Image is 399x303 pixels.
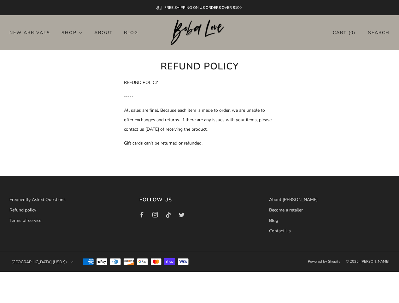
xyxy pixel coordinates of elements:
p: REFUND POLICY [124,78,275,87]
h1: Refund policy [124,60,275,74]
a: Terms of service [9,217,41,223]
a: Cart [333,27,355,38]
a: About [94,27,113,38]
span: . [124,168,125,174]
span: © 2025, [PERSON_NAME] [346,259,390,264]
a: Search [368,27,390,38]
h3: Follow us [139,195,260,205]
items-count: 0 [350,30,354,36]
a: Shop [62,27,83,38]
button: [GEOGRAPHIC_DATA] (USD $) [9,255,75,269]
a: Refund policy [9,207,36,213]
a: Frequently Asked Questions [9,197,66,203]
p: Gift cards can't be returned or refunded. [124,139,275,148]
a: About [PERSON_NAME] [269,197,318,203]
a: Blog [269,217,278,223]
a: Contact Us [269,228,291,234]
p: All sales are final. Because each item is made to order, we are unable to offer exchanges and ret... [124,106,275,134]
a: New Arrivals [9,27,50,38]
a: Powered by Shopify [308,259,340,264]
a: Blog [124,27,138,38]
a: Boba Love [171,20,228,46]
img: Boba Love [171,20,228,45]
a: Become a retailer [269,207,303,213]
p: ----- [124,92,275,101]
span: FREE SHIPPING ON US ORDERS OVER $100 [164,5,242,10]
